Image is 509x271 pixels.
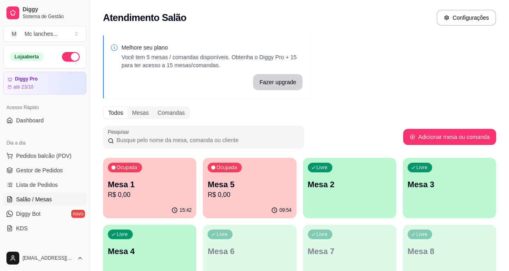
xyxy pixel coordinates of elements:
p: Livre [317,231,328,238]
p: Mesa 1 [108,179,192,190]
p: Mesa 4 [108,246,192,257]
p: Livre [317,164,328,171]
p: Livre [117,231,128,238]
div: Mesas [128,107,153,118]
div: Catálogo [3,244,87,257]
article: Diggy Pro [15,76,38,82]
div: Mc lanches ... [25,30,58,38]
a: Lista de Pedidos [3,178,87,191]
a: Diggy Proaté 23/10 [3,72,87,95]
span: Diggy [23,6,83,13]
input: Pesquisar [114,136,299,144]
span: M [10,30,18,38]
span: Sistema de Gestão [23,13,83,20]
span: [EMAIL_ADDRESS][DOMAIN_NAME] [23,255,74,261]
p: Mesa 3 [408,179,491,190]
p: Ocupada [216,164,237,171]
button: Fazer upgrade [253,74,303,90]
div: Loja aberta [10,52,43,61]
label: Pesquisar [108,128,132,135]
p: Ocupada [117,164,137,171]
p: Mesa 2 [308,179,392,190]
button: Select a team [3,26,87,42]
p: Melhore seu plano [122,43,303,52]
button: Adicionar mesa ou comanda [403,129,496,145]
button: Configurações [437,10,496,26]
a: Salão / Mesas [3,193,87,206]
a: Dashboard [3,114,87,127]
button: Pedidos balcão (PDV) [3,149,87,162]
button: OcupadaMesa 1R$ 0,0015:42 [103,158,196,218]
a: Gestor de Pedidos [3,164,87,177]
div: Comandas [153,107,190,118]
p: Livre [416,164,428,171]
button: Alterar Status [62,52,80,62]
button: OcupadaMesa 5R$ 0,0009:54 [203,158,296,218]
p: Livre [216,231,228,238]
article: até 23/10 [13,84,33,90]
p: Livre [416,231,428,238]
p: Mesa 8 [408,246,491,257]
button: [EMAIL_ADDRESS][DOMAIN_NAME] [3,248,87,268]
button: LivreMesa 2 [303,158,396,218]
a: Diggy Botnovo [3,207,87,220]
span: Diggy Bot [16,210,41,218]
p: Mesa 6 [208,246,291,257]
p: 09:54 [279,207,291,213]
span: KDS [16,224,28,232]
p: Você tem 5 mesas / comandas disponíveis. Obtenha o Diggy Pro + 15 para ter acesso a 15 mesas/coma... [122,53,303,69]
span: Dashboard [16,116,44,124]
span: Gestor de Pedidos [16,166,63,174]
p: Mesa 5 [208,179,291,190]
p: R$ 0,00 [208,190,291,200]
div: Acesso Rápido [3,101,87,114]
span: Salão / Mesas [16,195,52,203]
button: LivreMesa 3 [403,158,496,218]
p: R$ 0,00 [108,190,192,200]
div: Dia a dia [3,137,87,149]
span: Lista de Pedidos [16,181,58,189]
p: Mesa 7 [308,246,392,257]
div: Todos [104,107,128,118]
a: KDS [3,222,87,235]
p: 15:42 [179,207,192,213]
a: DiggySistema de Gestão [3,3,87,23]
span: Pedidos balcão (PDV) [16,152,72,160]
h2: Atendimento Salão [103,11,186,24]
